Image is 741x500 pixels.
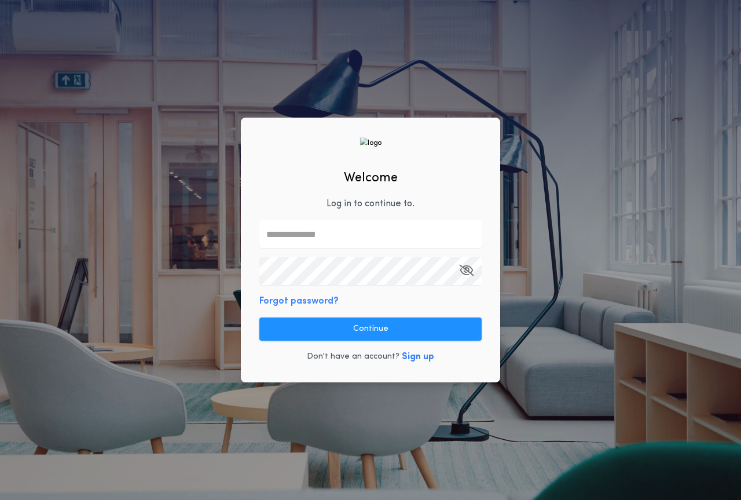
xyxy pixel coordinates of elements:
[259,317,482,341] button: Continue
[344,169,398,188] h2: Welcome
[360,137,381,148] img: logo
[402,350,434,364] button: Sign up
[259,294,339,308] button: Forgot password?
[307,351,399,363] p: Don't have an account?
[327,197,414,211] p: Log in to continue to .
